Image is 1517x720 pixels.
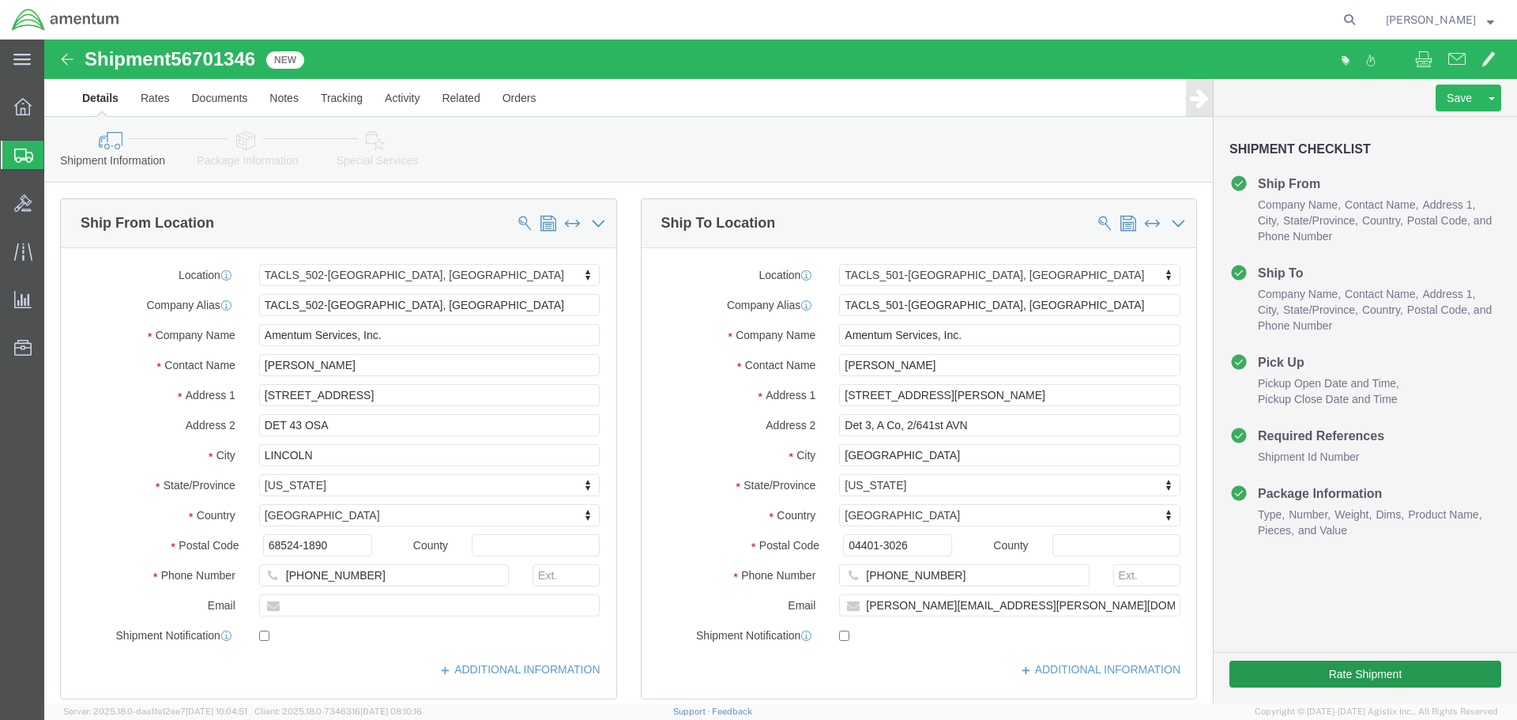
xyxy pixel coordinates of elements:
iframe: FS Legacy Container [44,40,1517,703]
span: Client: 2025.18.0-7346316 [254,707,422,716]
span: [DATE] 10:04:51 [186,707,247,716]
span: Mark Kreutzer [1386,11,1476,28]
a: Support [673,707,713,716]
span: Server: 2025.18.0-daa1fe12ee7 [63,707,247,716]
img: logo [11,8,120,32]
span: [DATE] 08:10:16 [360,707,422,716]
button: [PERSON_NAME] [1385,10,1495,29]
span: Copyright © [DATE]-[DATE] Agistix Inc., All Rights Reserved [1255,705,1498,718]
a: Feedback [712,707,752,716]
